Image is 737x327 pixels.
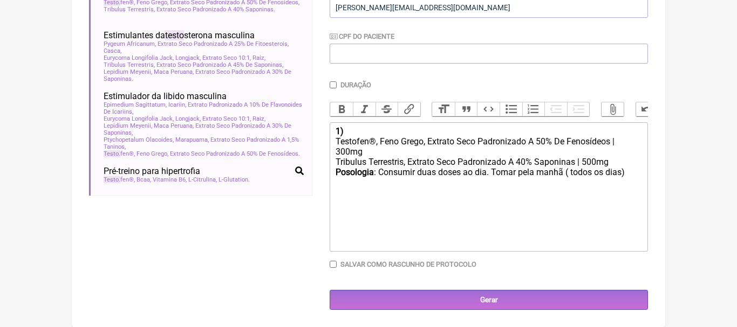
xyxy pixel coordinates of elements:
[340,260,476,268] label: Salvar como rascunho de Protocolo
[336,167,374,177] strong: Posologia
[104,30,255,40] span: Estimulantes da sterona masculina
[567,102,590,116] button: Increase Level
[104,6,275,13] span: Tribulus Terrestris, Extrato Seco Padronizado A 40% Saponinas
[104,91,227,101] span: Estimulador da libido masculina
[165,30,184,40] span: testo
[336,126,344,136] strong: 1)
[336,136,642,157] div: Testofen®, Feno Grego, Extrato Seco Padronizado A 50% De Fenosídeos | 300mg
[353,102,376,116] button: Italic
[500,102,522,116] button: Bullets
[636,102,659,116] button: Undo
[104,101,304,115] span: Epimedium Sagittatum, Icariin, Extrato Padronizado A 10% De Flavonoides De Icariins
[104,115,265,122] span: Eurycoma Longifolia Jack, Longjack, Extrato Seco 10:1, Raiz
[330,102,353,116] button: Bold
[104,176,120,183] span: Testo
[432,102,455,116] button: Heading
[104,136,304,150] span: Ptychopetalum Olacoides, Marapuama, Extrato Seco Padronizado A 1,5% Taninos
[104,40,304,54] span: Pygeum Africanum, Extrato Seco Padronizado A 25% De Fitoesterois, Casca
[188,176,217,183] span: L-Citrulina
[398,102,420,116] button: Link
[104,150,120,157] span: Testo
[455,102,477,116] button: Quote
[376,102,398,116] button: Strikethrough
[137,176,151,183] span: Bcaa
[330,290,648,310] input: Gerar
[153,176,187,183] span: Vitamina B6
[544,102,567,116] button: Decrease Level
[336,157,642,167] div: Tribulus Terrestris, Extrato Seco Padronizado A 40% Saponinas | 500mg
[522,102,545,116] button: Numbers
[602,102,624,116] button: Attach Files
[477,102,500,116] button: Code
[336,167,642,187] div: : Consumir duas doses ao dia. Tomar pela manhã ( todos os dias)
[219,176,250,183] span: L-Glutation
[330,32,394,40] label: CPF do Paciente
[104,166,200,176] span: Pré-treino para hipertrofia
[104,122,304,136] span: Lepidium Meyenii, Maca Peruana, Extrato Seco Padronizado A 30% De Saponinas
[104,54,265,61] span: Eurycoma Longifolia Jack, Longjack, Extrato Seco 10:1, Raiz
[104,176,135,183] span: fen®
[340,81,371,89] label: Duração
[104,68,304,82] span: Lepidium Meyenii, Maca Peruana, Extrato Seco Padronizado A 30% De Saponinas
[104,150,300,157] span: fen®, Feno Grego, Extrato Seco Padronizado A 50% De Fenosídeos
[104,61,283,68] span: Tribulus Terrestris, Extrato Seco Padronizado A 45% De Saponinas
